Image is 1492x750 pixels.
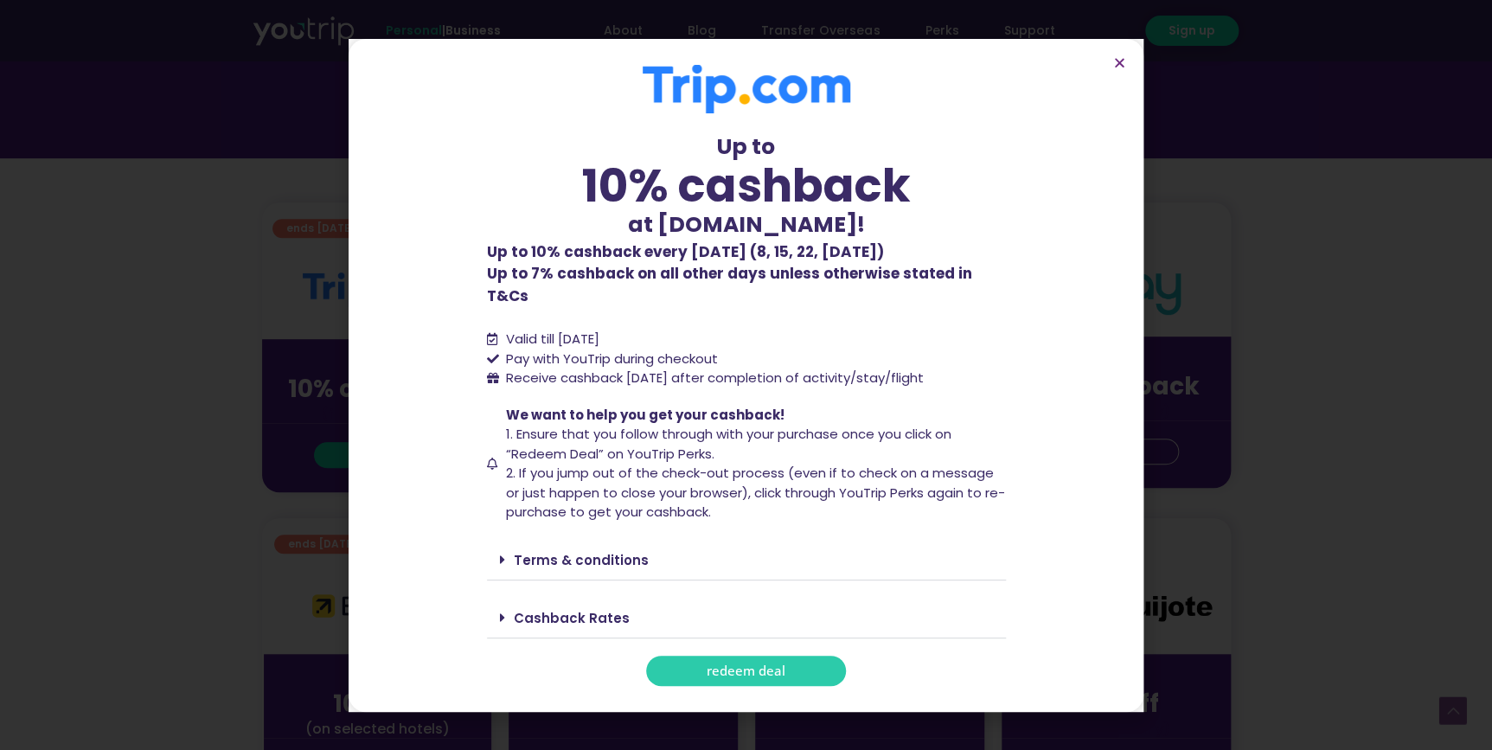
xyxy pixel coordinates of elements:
span: Pay with YouTrip during checkout [502,349,718,369]
b: Up to 10% cashback every [DATE] (8, 15, 22, [DATE]) [487,241,884,262]
p: Up to 7% cashback on all other days unless otherwise stated in T&Cs [487,241,1006,308]
span: redeem deal [707,664,785,677]
span: Valid till [DATE] [506,330,599,348]
a: redeem deal [646,656,846,686]
a: Cashback Rates [514,609,630,627]
div: Up to at [DOMAIN_NAME]! [487,131,1006,241]
a: Terms & conditions [514,551,649,569]
div: 10% cashback [487,163,1006,208]
span: 2. If you jump out of the check-out process (even if to check on a message or just happen to clos... [506,464,1005,521]
div: Cashback Rates [487,598,1006,638]
span: We want to help you get your cashback! [506,406,784,424]
span: 1. Ensure that you follow through with your purchase once you click on “Redeem Deal” on YouTrip P... [506,425,951,463]
span: Receive cashback [DATE] after completion of activity/stay/flight [506,369,924,387]
div: Terms & conditions [487,540,1006,580]
a: Close [1113,56,1126,69]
